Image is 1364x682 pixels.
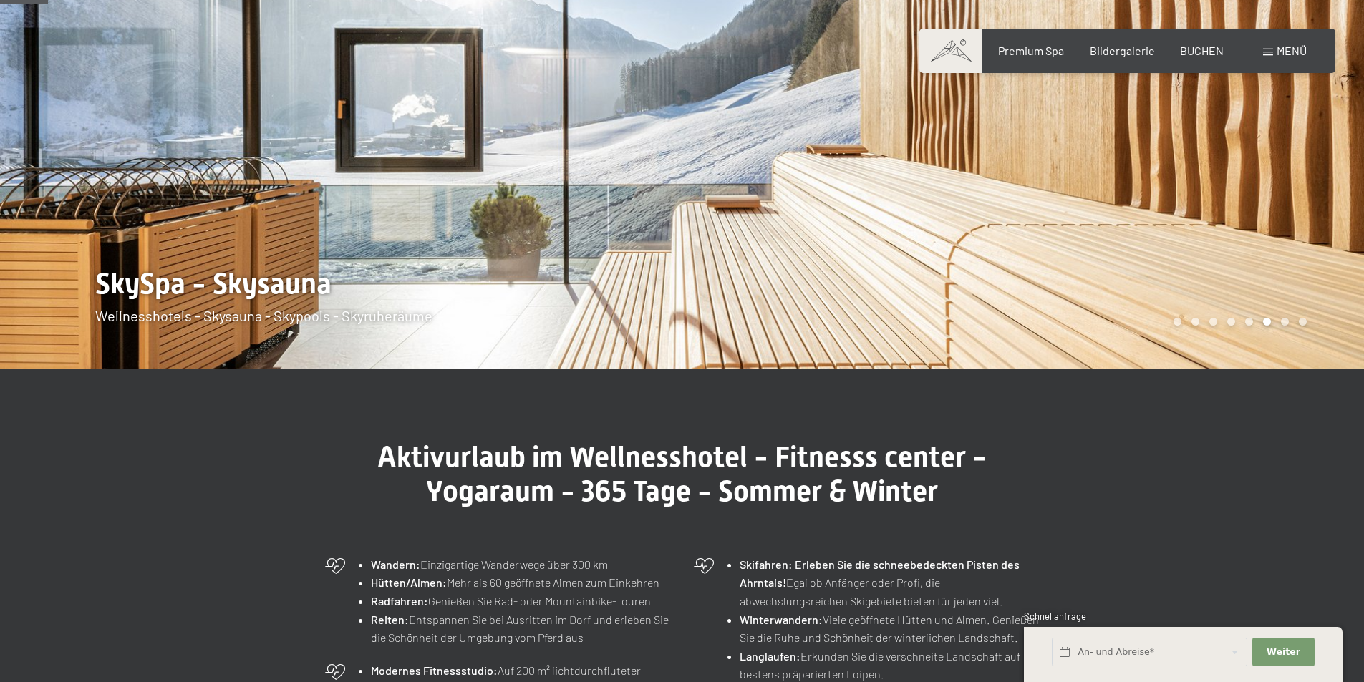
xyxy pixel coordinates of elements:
[371,610,671,647] li: Entspannen Sie bei Ausritten im Dorf und erleben Sie die Schönheit der Umgebung vom Pferd aus
[740,555,1040,610] li: Egal ob Anfänger oder Profi, die abwechslungsreichen Skigebiete bieten für jeden viel.
[1024,610,1086,622] span: Schnellanfrage
[1263,318,1271,326] div: Carousel Page 6 (Current Slide)
[377,440,987,508] span: Aktivurlaub im Wellnesshotel - Fitnesss center - Yogaraum - 365 Tage - Sommer & Winter
[1299,318,1307,326] div: Carousel Page 8
[740,557,1020,590] strong: Erleben Sie die schneebedeckten Pisten des Ahrntals!
[1090,44,1155,57] a: Bildergalerie
[371,663,498,677] strong: Modernes Fitnessstudio:
[1191,318,1199,326] div: Carousel Page 2
[371,557,420,571] strong: Wandern:
[1227,318,1235,326] div: Carousel Page 4
[371,613,409,626] strong: Reiten:
[1277,44,1307,57] span: Menü
[740,557,793,571] strong: Skifahren:
[998,44,1064,57] a: Premium Spa
[740,610,1040,647] li: Viele geöffnete Hütten und Almen. Genießen Sie die Ruhe und Schönheit der winterlichen Landschaft.
[1169,318,1307,326] div: Carousel Pagination
[1245,318,1253,326] div: Carousel Page 5
[371,592,671,610] li: Genießen Sie Rad- oder Mountainbike-Touren
[1267,646,1300,658] span: Weiter
[1180,44,1224,57] a: BUCHEN
[740,649,800,663] strong: Langlaufen:
[1252,638,1314,667] button: Weiter
[740,613,823,626] strong: Winterwandern:
[1174,318,1181,326] div: Carousel Page 1
[371,575,447,589] strong: Hütten/Almen:
[1209,318,1217,326] div: Carousel Page 3
[371,594,428,608] strong: Radfahren:
[371,555,671,574] li: Einzigartige Wanderwege über 300 km
[371,573,671,592] li: Mehr als 60 geöffnete Almen zum Einkehren
[1281,318,1289,326] div: Carousel Page 7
